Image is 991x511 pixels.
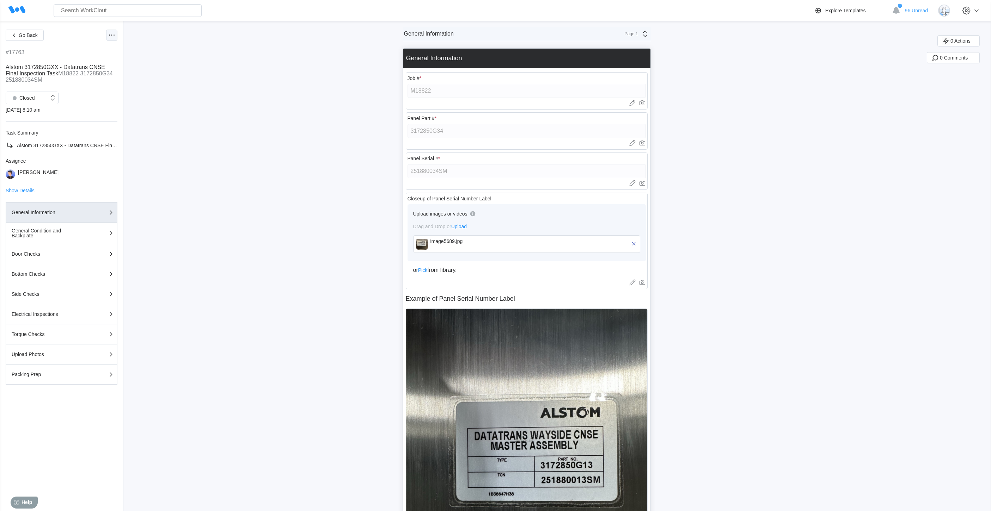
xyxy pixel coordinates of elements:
span: Upload [451,224,467,229]
p: Example of Panel Serial Number Label [406,292,648,306]
span: Alstom 3172850GXX - Datatrans CNSE Final Inspection Task [17,143,151,148]
button: 0 Actions [937,35,980,46]
span: 0 Comments [940,55,968,60]
div: Assignee [6,158,117,164]
input: Search WorkClout [54,4,202,17]
div: General Information [404,31,454,37]
button: Upload Photos [6,344,117,364]
div: Side Checks [12,292,82,297]
div: General Information [406,55,462,62]
span: 96 Unread [905,8,928,13]
div: Closed [10,93,35,103]
div: Door Checks [12,251,82,256]
div: Bottom Checks [12,272,82,276]
button: Show Details [6,188,35,193]
button: Torque Checks [6,324,117,344]
button: Side Checks [6,284,117,304]
button: Packing Prep [6,364,117,385]
button: Electrical Inspections [6,304,117,324]
button: General Information [6,202,117,223]
div: Panel Serial # [408,156,440,161]
div: [PERSON_NAME] [18,169,59,179]
button: 0 Comments [927,52,980,63]
img: user-5.png [6,169,15,179]
div: Explore Templates [825,8,866,13]
a: Alstom 3172850GXX - Datatrans CNSE Final Inspection Task [6,141,117,150]
div: or from library. [413,267,640,273]
div: [DATE] 8:10 am [6,107,117,113]
div: Torque Checks [12,332,82,337]
div: Page 1 [620,31,638,36]
span: 0 Actions [950,38,971,43]
mark: 3172850G34 [80,70,113,76]
span: Pick [418,267,427,273]
div: General Information [12,210,82,215]
div: image5689.jpg [430,238,512,244]
mark: M18822 [58,70,79,76]
div: Electrical Inspections [12,312,82,317]
input: Type here... [408,124,646,138]
a: Explore Templates [814,6,888,15]
button: Bottom Checks [6,264,117,284]
mark: 251880034SM [6,77,42,83]
div: Closeup of Panel Serial Number Label [408,196,491,201]
div: Packing Prep [12,372,82,377]
div: Task Summary [6,130,117,136]
img: clout-05.png [938,5,950,17]
div: Panel Part # [408,116,437,121]
span: Drag and Drop or [413,224,467,229]
button: General Condition and Backplate [6,223,117,244]
div: Upload images or videos [413,211,467,217]
div: Job # [408,75,422,81]
input: Type here... [408,84,646,98]
button: Go Back [6,30,44,41]
img: image5689.jpg [416,238,428,250]
button: Door Checks [6,244,117,264]
div: General Condition and Backplate [12,228,82,238]
div: #17763 [6,49,24,56]
span: Alstom 3172850GXX - Datatrans CNSE Final Inspection Task [6,64,105,76]
input: Type here... [408,164,646,178]
div: Upload Photos [12,352,82,357]
span: Go Back [19,33,38,38]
